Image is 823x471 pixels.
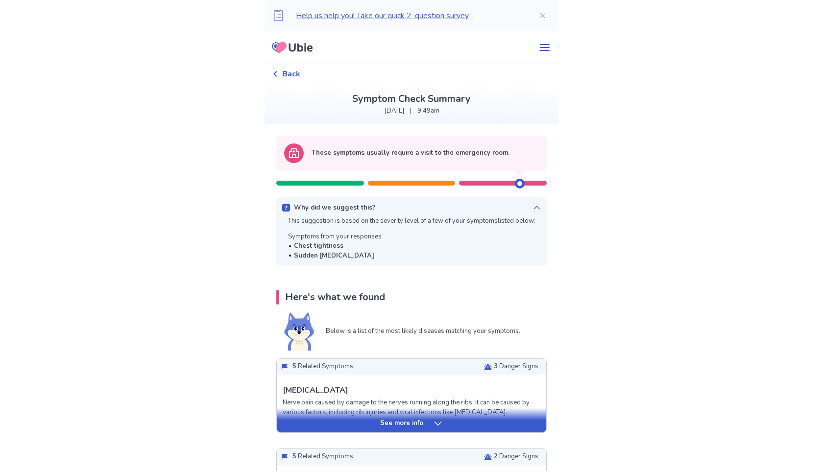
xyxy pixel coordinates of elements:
p: Help us help you! Take our quick 2-question survey [296,10,523,22]
p: These symptoms usually require a visit to the emergency room. [312,148,509,158]
button: menu [531,38,558,57]
span: 5 [292,362,296,371]
p: Danger Signs [494,362,538,372]
p: Nerve pain caused by damage to the nerves running along the ribs. It can be caused by various fac... [283,398,540,417]
p: [MEDICAL_DATA] [283,384,348,396]
b: Sudden [MEDICAL_DATA] [294,251,374,260]
span: Back [282,68,300,80]
p: | [410,106,411,116]
p: 9:49am [417,106,439,116]
p: This suggestion is based on the severity level of a few of your symptoms listed below: [288,216,535,226]
p: Below is a list of the most likely diseases matching your symptoms. [326,327,520,336]
p: Related Symptoms [292,452,353,462]
span: 5 [292,452,296,461]
p: Related Symptoms [292,362,353,372]
div: Symptoms from your responses [288,232,382,261]
p: See more info [380,419,423,428]
span: 3 [494,362,498,371]
p: Danger Signs [494,452,538,462]
p: Symptom Check Summary [272,92,551,106]
p: Why did we suggest this? [294,203,376,213]
b: Chest tightness [294,241,343,250]
img: Shiba [284,312,314,351]
p: Here's what we found [285,290,385,305]
span: 2 [494,452,498,461]
p: [DATE] [384,106,404,116]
